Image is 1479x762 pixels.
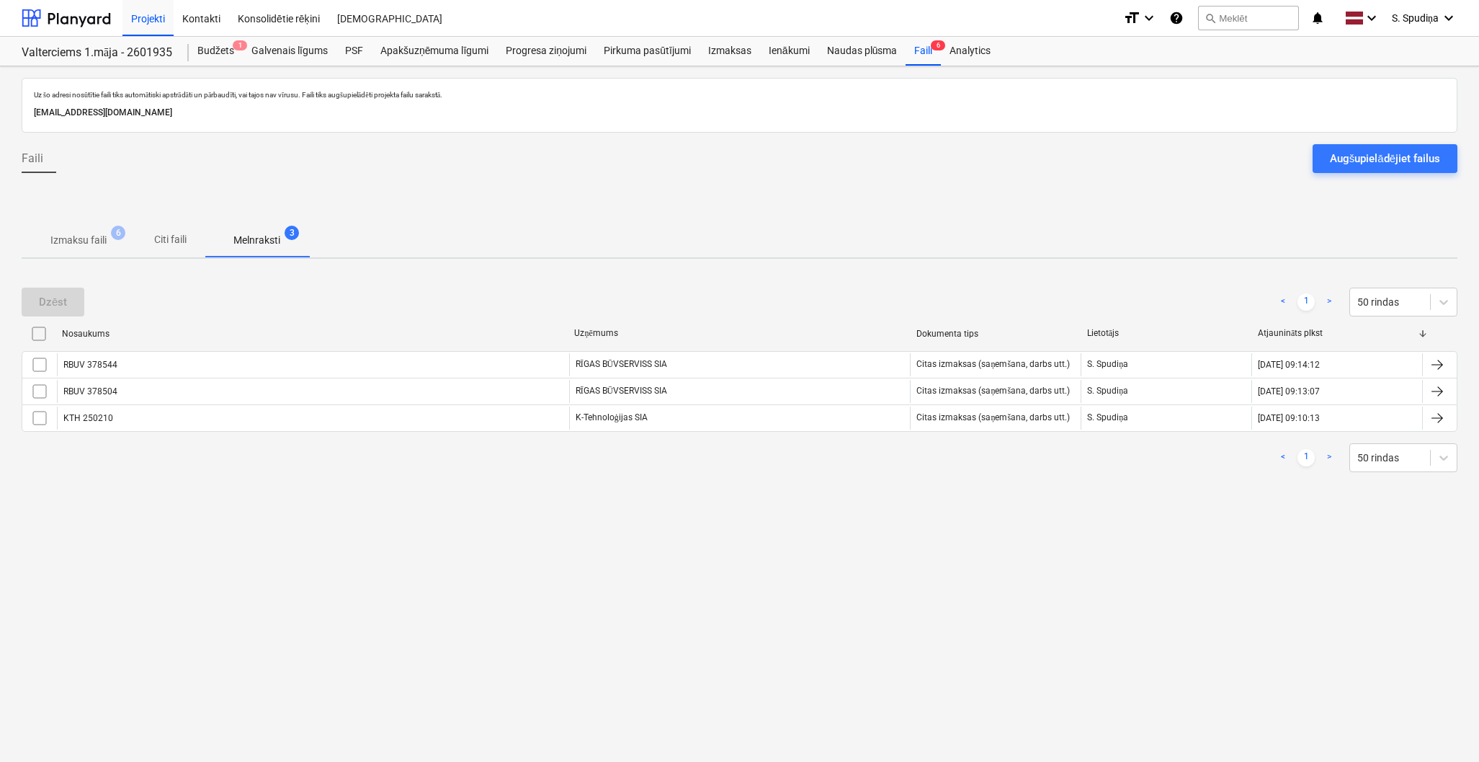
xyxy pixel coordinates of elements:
[233,233,280,248] p: Melnraksti
[1274,293,1292,311] a: Previous page
[941,37,999,66] a: Analytics
[1258,386,1320,396] div: [DATE] 09:13:07
[569,353,911,376] div: RĪGAS BŪVSERVISS SIA
[1440,9,1457,27] i: keyboard_arrow_down
[62,329,563,339] div: Nosaukums
[1310,9,1325,27] i: notifications
[1297,449,1315,466] a: Page 1 is your current page
[1140,9,1158,27] i: keyboard_arrow_down
[1363,9,1380,27] i: keyboard_arrow_down
[372,37,497,66] a: Apakšuzņēmuma līgumi
[1258,328,1417,339] div: Atjaunināts plkst
[595,37,700,66] a: Pirkuma pasūtījumi
[34,90,1445,99] p: Uz šo adresi nosūtītie faili tiks automātiski apstrādāti un pārbaudīti, vai tajos nav vīrusu. Fai...
[189,37,243,66] a: Budžets1
[574,328,904,339] div: Uzņēmums
[1169,9,1184,27] i: Zināšanu pamats
[569,407,911,430] div: K-Tehnoloģijas SIA
[916,412,1070,423] div: Citas izmaksas (saņemšana, darbs utt.)
[1313,144,1457,173] button: Augšupielādējiet failus
[700,37,760,66] a: Izmaksas
[1198,6,1299,30] button: Meklēt
[818,37,906,66] a: Naudas plūsma
[1258,360,1320,370] div: [DATE] 09:14:12
[1330,149,1440,168] div: Augšupielādējiet failus
[916,359,1070,370] div: Citas izmaksas (saņemšana, darbs utt.)
[285,226,299,240] span: 3
[233,40,247,50] span: 1
[50,233,107,248] p: Izmaksu faili
[916,386,1070,396] div: Citas izmaksas (saņemšana, darbs utt.)
[1321,449,1338,466] a: Next page
[336,37,372,66] a: PSF
[1392,12,1439,25] span: S. Spudiņa
[1087,328,1246,339] div: Lietotājs
[63,413,113,423] div: KTH 250210
[63,386,117,396] div: RBUV 378504
[1407,693,1479,762] iframe: Chat Widget
[906,37,941,66] div: Faili
[1258,413,1320,423] div: [DATE] 09:10:13
[189,37,243,66] div: Budžets
[1123,9,1140,27] i: format_size
[906,37,941,66] a: Faili6
[22,150,43,167] span: Faili
[63,360,117,370] div: RBUV 378544
[243,37,336,66] a: Galvenais līgums
[1205,12,1216,24] span: search
[569,380,911,403] div: RĪGAS BŪVSERVISS SIA
[1081,407,1251,430] div: S. Spudiņa
[497,37,595,66] a: Progresa ziņojumi
[1081,380,1251,403] div: S. Spudiņa
[931,40,945,50] span: 6
[1297,293,1315,311] a: Page 1 is your current page
[916,329,1076,339] div: Dokumenta tips
[760,37,818,66] a: Ienākumi
[153,232,187,247] p: Citi faili
[1321,293,1338,311] a: Next page
[1081,353,1251,376] div: S. Spudiņa
[111,226,125,240] span: 6
[22,45,171,61] div: Valterciems 1.māja - 2601935
[1274,449,1292,466] a: Previous page
[34,105,1445,120] p: [EMAIL_ADDRESS][DOMAIN_NAME]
